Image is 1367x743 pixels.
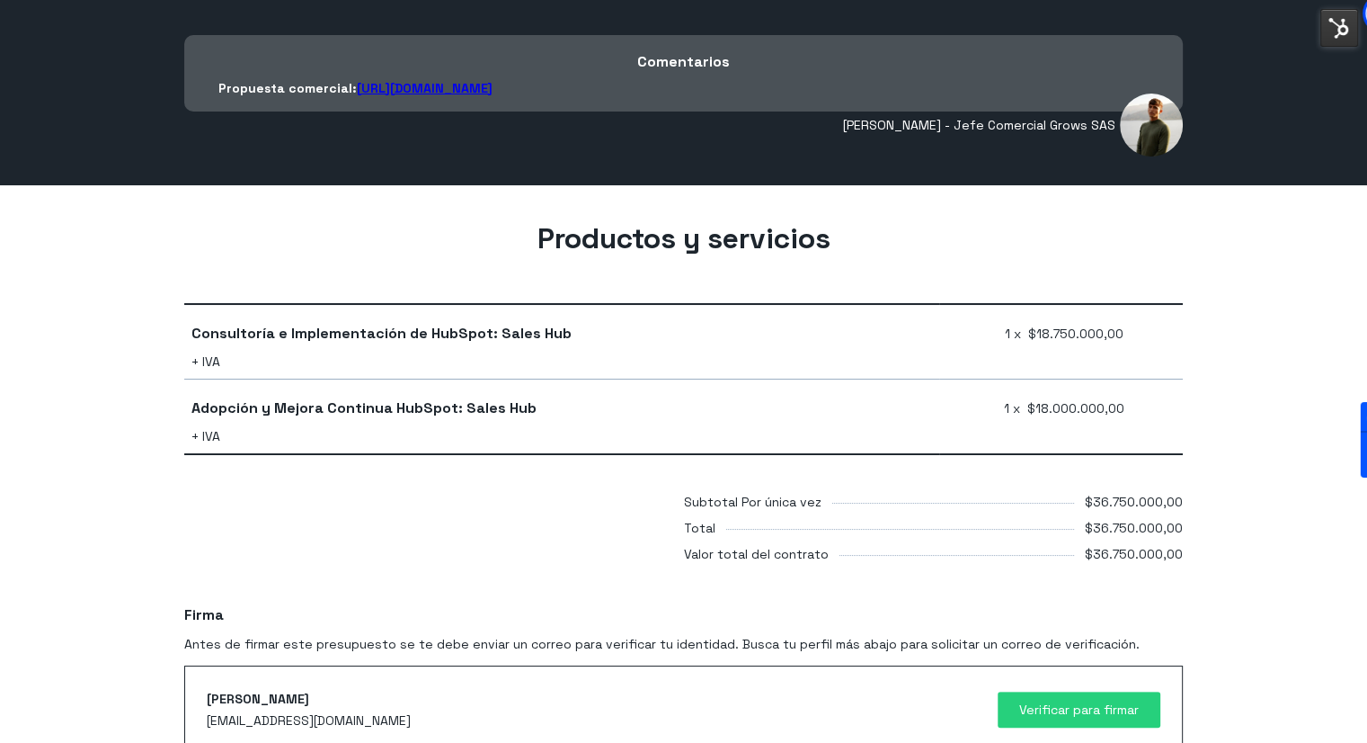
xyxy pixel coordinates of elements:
img: Garofi Espinoza [1120,94,1183,157]
span: Adopción y Mejora Continua HubSpot: Sales Hub [191,398,537,419]
p: Propuesta comercial: [218,80,1149,96]
div: Subtotal Por única vez [684,491,821,513]
div: $36.750.000,00 [1085,543,1183,569]
span: [PERSON_NAME] [207,691,309,707]
h2: Productos y servicios [184,220,1183,256]
span: Consultoría e Implementación de HubSpot: Sales Hub [191,323,572,345]
div: Total [684,517,715,543]
button: Verificar para firmar [998,692,1160,728]
div: Valor total del contrato [684,543,829,569]
div: + IVA [191,425,933,447]
div: $36.750.000,00 [1085,517,1183,543]
div: [PERSON_NAME] - Jefe Comercial Grows SAS [184,94,1183,157]
span: [EMAIL_ADDRESS][DOMAIN_NAME] [207,712,411,729]
h3: Firma [184,605,1183,624]
span: 1 x $18.000.000,00 [1004,398,1124,419]
span: $36.750.000,00 [1085,494,1183,510]
a: [URL][DOMAIN_NAME] [357,80,493,96]
div: + IVA [191,351,933,372]
img: Interruptor del menú de herramientas de HubSpot [1320,9,1358,47]
span: 1 x $18.750.000,00 [1005,323,1123,345]
h3: Comentarios [218,52,1149,71]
